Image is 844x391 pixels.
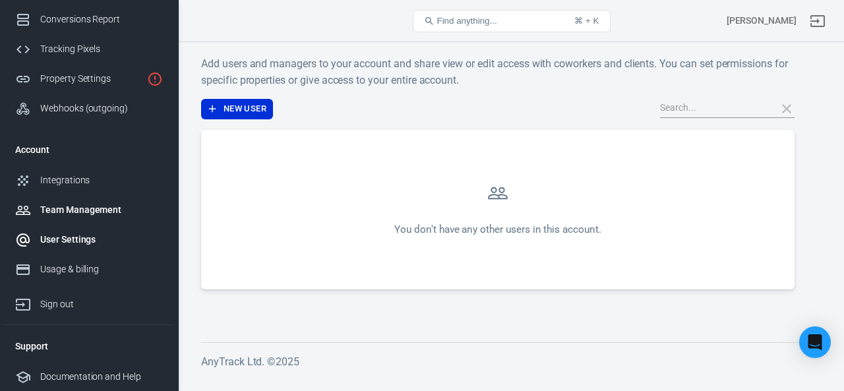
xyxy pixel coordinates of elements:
button: Find anything...⌘ + K [413,10,611,32]
div: Open Intercom Messenger [799,326,831,358]
a: Usage & billing [5,255,173,284]
span: Find anything... [437,16,497,26]
a: Property Settings [5,64,173,94]
div: Sign out [40,297,163,311]
input: Search... [660,100,766,117]
li: Support [5,330,173,362]
div: Tracking Pixels [40,42,163,56]
div: ⌘ + K [574,16,599,26]
div: Webhooks (outgoing) [40,102,163,115]
div: Integrations [40,173,163,187]
div: Conversions Report [40,13,163,26]
div: User Settings [40,233,163,247]
div: Team Management [40,203,163,217]
a: Tracking Pixels [5,34,173,64]
a: Webhooks (outgoing) [5,94,173,123]
div: Account id: juSFbWAb [727,14,797,28]
a: Team Management [5,195,173,225]
button: New User [201,99,273,119]
div: You don't have any other users in this account. [394,223,601,237]
h6: AnyTrack Ltd. © 2025 [201,353,821,370]
div: Property Settings [40,72,142,86]
li: Account [5,134,173,165]
a: Integrations [5,165,173,195]
a: Conversions Report [5,5,173,34]
div: Usage & billing [40,262,163,276]
a: Sign out [5,284,173,319]
a: User Settings [5,225,173,255]
div: Documentation and Help [40,370,163,384]
a: Sign out [802,5,833,37]
h6: Add users and managers to your account and share view or edit access with coworkers and clients. ... [201,55,795,88]
svg: Property is not installed yet [147,71,163,87]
